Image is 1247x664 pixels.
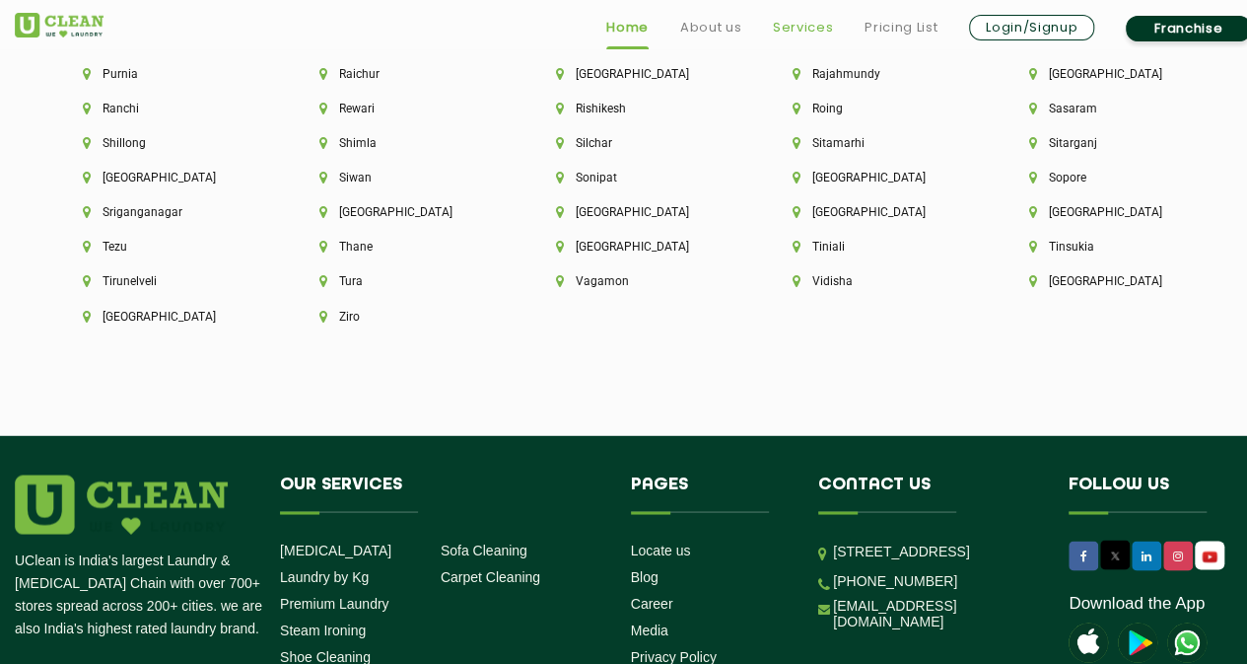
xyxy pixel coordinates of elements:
li: [GEOGRAPHIC_DATA] [556,240,726,254]
li: Siwan [319,171,489,184]
a: Sofa Cleaning [441,542,527,557]
a: [PHONE_NUMBER] [833,572,957,588]
li: [GEOGRAPHIC_DATA] [319,205,489,219]
li: [GEOGRAPHIC_DATA] [1029,67,1199,81]
img: logo.png [15,475,228,534]
li: Tura [319,274,489,288]
h4: Follow us [1069,475,1242,512]
a: Privacy Policy [631,648,717,664]
a: About us [680,16,741,39]
a: Career [631,595,673,611]
a: Blog [631,568,658,584]
h4: Our Services [280,475,601,512]
li: Vidisha [793,274,962,288]
li: Purnia [83,67,252,81]
li: Sitamarhi [793,136,962,150]
li: Sriganganagar [83,205,252,219]
p: UClean is India's largest Laundry & [MEDICAL_DATA] Chain with over 700+ stores spread across 200+... [15,549,265,639]
li: Sopore [1029,171,1199,184]
a: Locate us [631,542,691,557]
img: apple-icon.png [1069,623,1108,662]
a: Laundry by Kg [280,568,369,584]
li: Tinsukia [1029,240,1199,254]
li: Rishikesh [556,102,726,115]
li: Tiniali [793,240,962,254]
li: [GEOGRAPHIC_DATA] [556,205,726,219]
a: [EMAIL_ADDRESS][DOMAIN_NAME] [833,597,1039,628]
li: Roing [793,102,962,115]
h4: Pages [631,475,790,512]
li: Raichur [319,67,489,81]
li: Tezu [83,240,252,254]
li: Rewari [319,102,489,115]
img: UClean Laundry and Dry Cleaning [15,13,104,37]
li: [GEOGRAPHIC_DATA] [1029,274,1199,288]
a: Premium Laundry [280,595,389,611]
li: [GEOGRAPHIC_DATA] [793,171,962,184]
a: Login/Signup [969,15,1094,40]
li: Sitarganj [1029,136,1199,150]
li: [GEOGRAPHIC_DATA] [556,67,726,81]
a: Shoe Cleaning [280,648,371,664]
a: Media [631,622,668,637]
li: Ziro [319,309,489,323]
li: Rajahmundy [793,67,962,81]
img: UClean Laundry and Dry Cleaning [1197,546,1222,566]
a: [MEDICAL_DATA] [280,542,391,557]
li: Thane [319,240,489,254]
img: playstoreicon.png [1118,623,1157,662]
li: Sasaram [1029,102,1199,115]
a: Carpet Cleaning [441,568,540,584]
li: Shillong [83,136,252,150]
li: Tirunelveli [83,274,252,288]
li: [GEOGRAPHIC_DATA] [83,171,252,184]
a: Services [773,16,833,39]
li: Sonipat [556,171,726,184]
a: Home [606,16,649,39]
p: [STREET_ADDRESS] [833,540,1039,562]
li: Shimla [319,136,489,150]
li: [GEOGRAPHIC_DATA] [83,309,252,323]
li: Vagamon [556,274,726,288]
a: Steam Ironing [280,622,366,637]
li: [GEOGRAPHIC_DATA] [793,205,962,219]
a: Download the App [1069,593,1205,613]
h4: Contact us [818,475,1039,512]
img: UClean Laundry and Dry Cleaning [1167,623,1207,662]
li: Ranchi [83,102,252,115]
a: Pricing List [865,16,937,39]
li: [GEOGRAPHIC_DATA] [1029,205,1199,219]
li: Silchar [556,136,726,150]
